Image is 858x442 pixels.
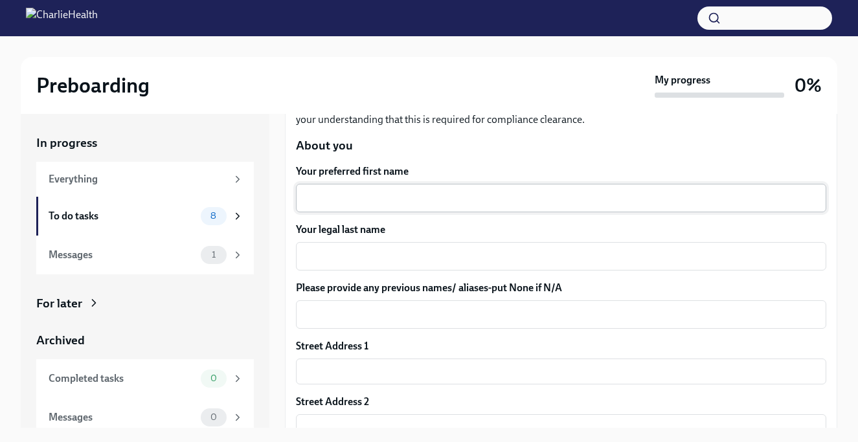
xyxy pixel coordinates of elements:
[49,410,196,425] div: Messages
[296,164,826,179] label: Your preferred first name
[36,295,254,312] a: For later
[203,211,224,221] span: 8
[655,73,710,87] strong: My progress
[36,332,254,349] a: Archived
[49,248,196,262] div: Messages
[296,395,369,409] label: Street Address 2
[36,135,254,151] a: In progress
[36,359,254,398] a: Completed tasks0
[204,250,223,260] span: 1
[36,295,82,312] div: For later
[26,8,98,28] img: CharlieHealth
[36,197,254,236] a: To do tasks8
[49,209,196,223] div: To do tasks
[49,172,227,186] div: Everything
[296,223,826,237] label: Your legal last name
[795,74,822,97] h3: 0%
[36,162,254,197] a: Everything
[203,373,225,383] span: 0
[296,137,826,154] p: About you
[296,281,826,295] label: Please provide any previous names/ aliases-put None if N/A
[296,339,368,353] label: Street Address 1
[36,236,254,274] a: Messages1
[49,371,196,386] div: Completed tasks
[36,398,254,437] a: Messages0
[203,412,225,422] span: 0
[36,72,150,98] h2: Preboarding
